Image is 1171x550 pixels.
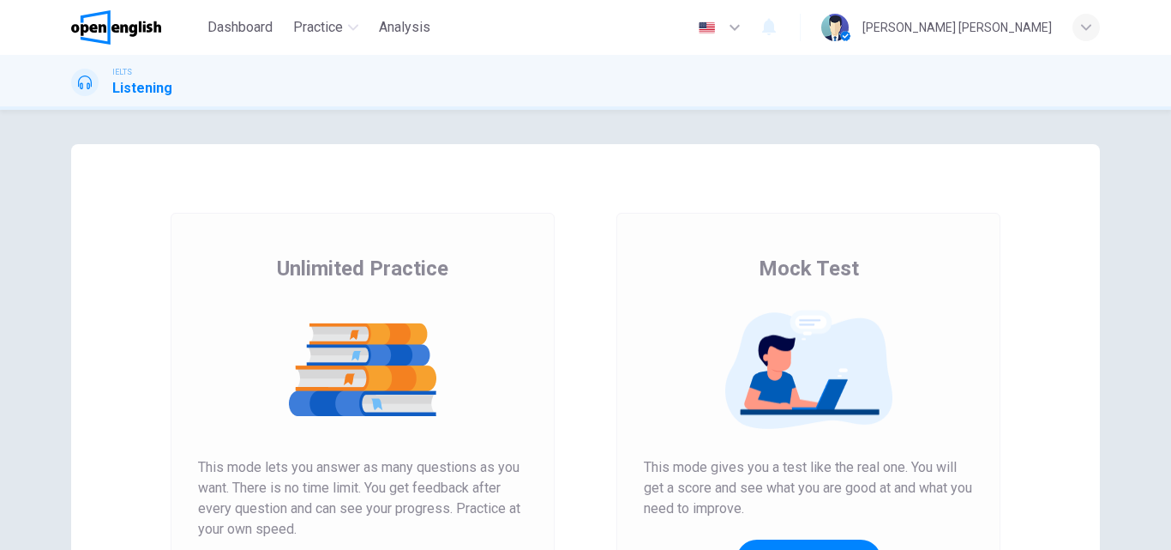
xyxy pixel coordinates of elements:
button: Dashboard [201,12,279,43]
img: Profile picture [821,14,849,41]
span: Unlimited Practice [277,255,448,282]
span: Mock Test [759,255,859,282]
a: OpenEnglish logo [71,10,201,45]
span: Dashboard [207,17,273,38]
span: Practice [293,17,343,38]
span: Analysis [379,17,430,38]
h1: Listening [112,78,172,99]
img: en [696,21,718,34]
span: IELTS [112,66,132,78]
img: OpenEnglish logo [71,10,161,45]
button: Analysis [372,12,437,43]
div: [PERSON_NAME] [PERSON_NAME] [862,17,1052,38]
button: Practice [286,12,365,43]
span: This mode gives you a test like the real one. You will get a score and see what you are good at a... [644,457,973,519]
span: This mode lets you answer as many questions as you want. There is no time limit. You get feedback... [198,457,527,540]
